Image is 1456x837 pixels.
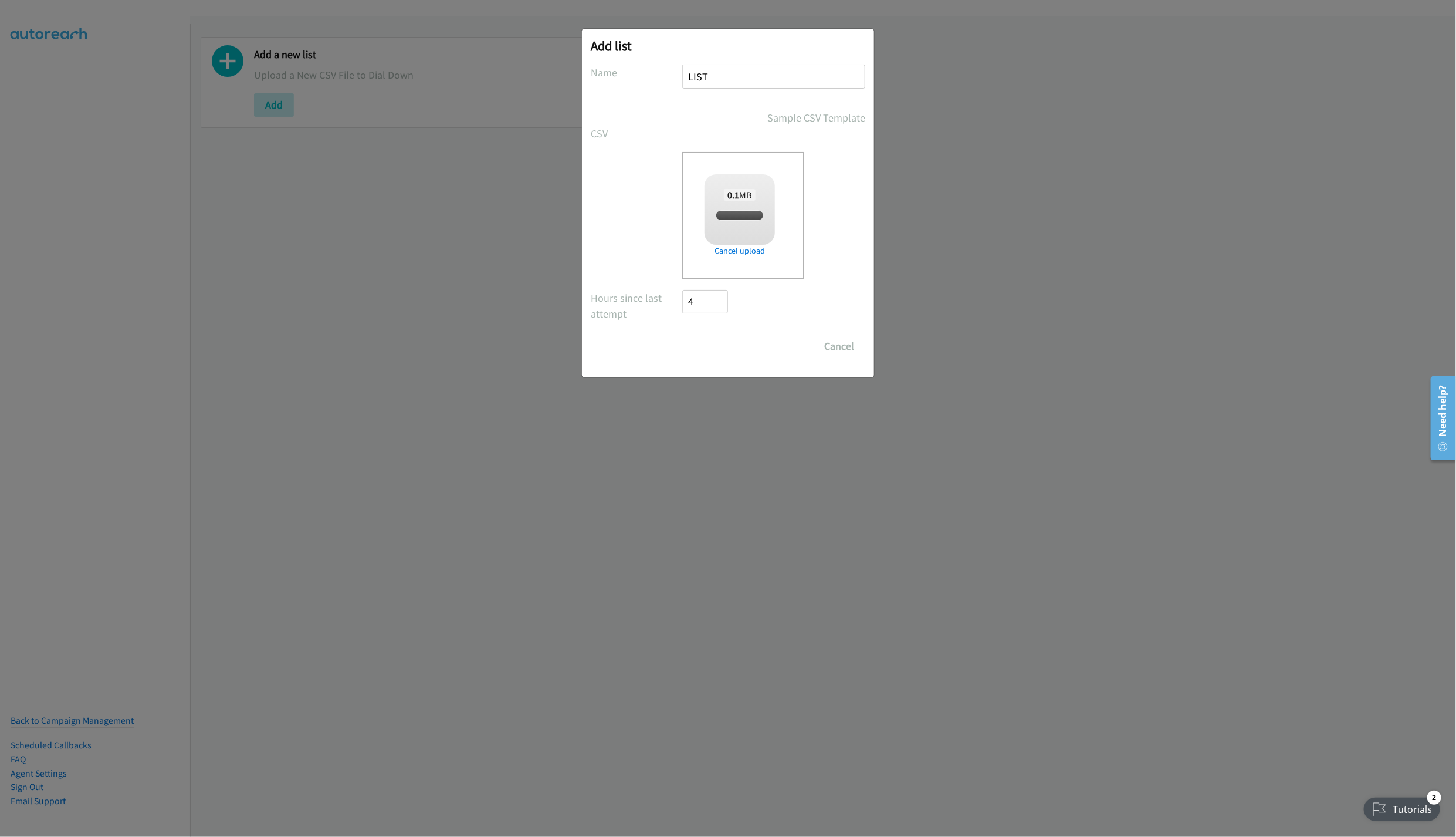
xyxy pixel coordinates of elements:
iframe: Resource Center [1423,372,1456,465]
a: Cancel upload [705,245,775,257]
h2: Add list [591,38,865,54]
a: Sample CSV Template [767,110,865,126]
span: split_1.csv [720,210,759,221]
span: MB [724,189,756,201]
label: Name [591,65,682,80]
label: CSV [591,126,682,141]
iframe: Checklist [1357,786,1447,828]
button: Cancel [813,335,865,358]
strong: 0.1 [727,189,739,201]
label: Hours since last attempt [591,290,682,322]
